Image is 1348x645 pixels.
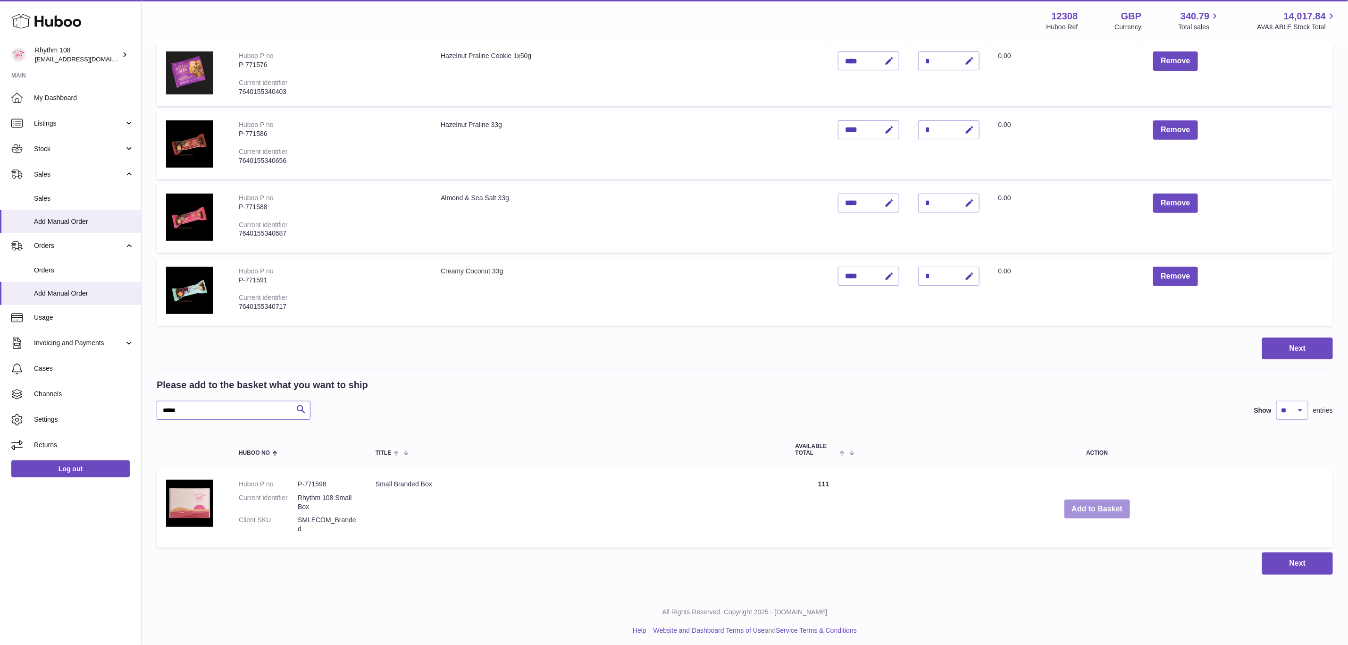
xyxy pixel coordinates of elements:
[1153,51,1197,71] button: Remove
[653,627,765,634] a: Website and Dashboard Terms of Use
[166,194,213,241] img: Almond & Sea Salt 33g
[34,217,134,226] span: Add Manual Order
[34,194,134,203] span: Sales
[431,184,828,253] td: Almond & Sea Salt 33g
[34,144,124,153] span: Stock
[34,364,134,373] span: Cases
[786,470,862,548] td: 111
[239,156,422,165] div: 7640155340656
[998,194,1011,202] span: 0.00
[998,267,1011,275] span: 0.00
[34,266,134,275] span: Orders
[239,203,422,212] div: P-771588
[1121,10,1141,23] strong: GBP
[650,626,857,635] li: and
[298,493,357,511] dd: Rhythm 108 Small Box
[239,129,422,138] div: P-771586
[1262,338,1333,360] button: Next
[1178,23,1220,32] span: Total sales
[1153,194,1197,213] button: Remove
[149,608,1340,617] p: All Rights Reserved. Copyright 2025 - [DOMAIN_NAME]
[34,93,134,102] span: My Dashboard
[1254,406,1272,415] label: Show
[34,339,124,348] span: Invoicing and Payments
[157,379,368,391] h2: Please add to the basket what you want to ship
[298,516,357,534] dd: SMLECOM_Branded
[34,289,134,298] span: Add Manual Order
[633,627,646,634] a: Help
[1153,267,1197,286] button: Remove
[795,443,837,456] span: AVAILABLE Total
[239,121,274,128] div: Huboo P no
[239,87,422,96] div: 7640155340403
[1115,23,1142,32] div: Currency
[998,52,1011,59] span: 0.00
[34,170,124,179] span: Sales
[776,627,857,634] a: Service Terms & Conditions
[1181,10,1209,23] span: 340.79
[34,415,134,424] span: Settings
[239,52,274,59] div: Huboo P no
[166,480,213,527] img: Small Branded Box
[239,516,298,534] dt: Client SKU
[431,111,828,179] td: Hazelnut Praline 33g
[11,48,25,62] img: orders@rhythm108.com
[366,470,786,548] td: Small Branded Box
[1257,10,1337,32] a: 14,017.84 AVAILABLE Stock Total
[1153,120,1197,140] button: Remove
[239,493,298,511] dt: Current identifier
[1178,10,1220,32] a: 340.79 Total sales
[862,434,1333,465] th: Action
[239,294,288,301] div: Current identifier
[1047,23,1078,32] div: Huboo Ref
[34,119,124,128] span: Listings
[239,480,298,489] dt: Huboo P no
[166,267,213,314] img: Creamy Coconut 33g
[34,313,134,322] span: Usage
[166,120,213,168] img: Hazelnut Praline 33g
[239,60,422,69] div: P-771576
[239,276,422,285] div: P-771591
[1064,500,1130,519] button: Add to Basket
[1313,406,1333,415] span: entries
[431,42,828,106] td: Hazelnut Praline Cookie 1x50g
[239,450,270,456] span: Huboo no
[34,441,134,450] span: Returns
[431,257,828,326] td: Creamy Coconut 33g
[1262,552,1333,575] button: Next
[998,121,1011,128] span: 0.00
[34,241,124,250] span: Orders
[239,229,422,238] div: 7640155340687
[298,480,357,489] dd: P-771598
[239,194,274,202] div: Huboo P no
[239,79,288,86] div: Current identifier
[1257,23,1337,32] span: AVAILABLE Stock Total
[376,450,391,456] span: Title
[166,51,213,94] img: Hazelnut Praline Cookie 1x50g
[239,302,422,311] div: 7640155340717
[239,221,288,229] div: Current identifier
[35,55,139,63] span: [EMAIL_ADDRESS][DOMAIN_NAME]
[11,460,130,477] a: Log out
[239,267,274,275] div: Huboo P no
[1284,10,1326,23] span: 14,017.84
[1052,10,1078,23] strong: 12308
[34,390,134,399] span: Channels
[35,46,120,64] div: Rhythm 108
[239,148,288,155] div: Current identifier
